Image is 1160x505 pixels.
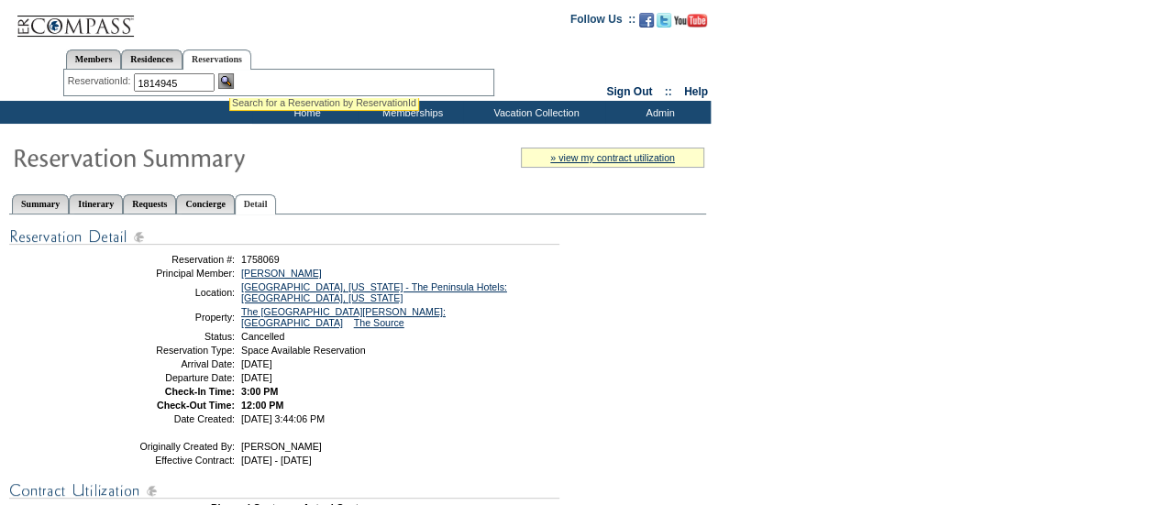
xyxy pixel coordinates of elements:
td: Admin [605,101,711,124]
td: Departure Date: [104,372,235,383]
td: Status: [104,331,235,342]
span: [DATE] 3:44:06 PM [241,413,325,424]
a: [PERSON_NAME] [241,268,322,279]
span: [DATE] [241,358,272,369]
img: Follow us on Twitter [657,13,671,27]
img: Become our fan on Facebook [639,13,654,27]
td: Location: [104,281,235,303]
span: [DATE] - [DATE] [241,455,312,466]
td: Vacation Collection [463,101,605,124]
td: Principal Member: [104,268,235,279]
a: Members [66,49,122,69]
a: The Source [354,317,404,328]
a: Help [684,85,708,98]
a: Requests [123,194,176,214]
span: Space Available Reservation [241,345,365,356]
td: Originally Created By: [104,441,235,452]
a: Residences [121,49,182,69]
img: Reservation Detail [9,225,559,248]
img: Reservation Search [218,73,234,89]
span: Cancelled [241,331,284,342]
span: :: [665,85,672,98]
td: Memberships [358,101,463,124]
td: Reservation #: [104,254,235,265]
td: Effective Contract: [104,455,235,466]
td: Home [252,101,358,124]
span: [PERSON_NAME] [241,441,322,452]
a: Sign Out [606,85,652,98]
a: Subscribe to our YouTube Channel [674,18,707,29]
td: Date Created: [104,413,235,424]
td: Reservation Type: [104,345,235,356]
a: Follow us on Twitter [657,18,671,29]
a: Become our fan on Facebook [639,18,654,29]
a: » view my contract utilization [550,152,675,163]
img: Reservaton Summary [12,138,379,175]
a: Concierge [176,194,234,214]
td: Property: [104,306,235,328]
img: Contract Utilization [9,479,559,502]
a: Itinerary [69,194,123,214]
img: Subscribe to our YouTube Channel [674,14,707,27]
span: 12:00 PM [241,400,283,411]
strong: Check-In Time: [165,386,235,397]
a: Detail [235,194,277,214]
a: Summary [12,194,69,214]
strong: Check-Out Time: [157,400,235,411]
span: 1758069 [241,254,280,265]
span: [DATE] [241,372,272,383]
a: Reservations [182,49,251,70]
a: The [GEOGRAPHIC_DATA][PERSON_NAME]: [GEOGRAPHIC_DATA] [241,306,446,328]
td: Arrival Date: [104,358,235,369]
span: 3:00 PM [241,386,278,397]
div: ReservationId: [68,73,135,89]
div: Search for a Reservation by ReservationId [232,97,416,108]
a: [GEOGRAPHIC_DATA], [US_STATE] - The Peninsula Hotels: [GEOGRAPHIC_DATA], [US_STATE] [241,281,507,303]
td: Follow Us :: [570,11,635,33]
